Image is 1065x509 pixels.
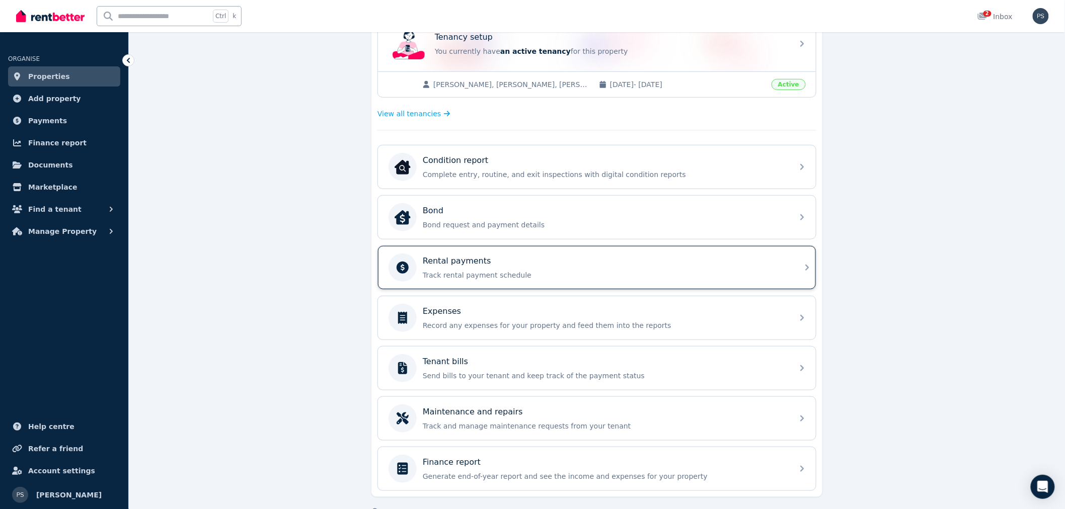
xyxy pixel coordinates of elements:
[378,145,816,189] a: Condition reportCondition reportComplete entry, routine, and exit inspections with digital condit...
[16,9,85,24] img: RentBetter
[395,159,411,175] img: Condition report
[28,465,95,477] span: Account settings
[423,406,523,418] p: Maintenance and repairs
[28,181,77,193] span: Marketplace
[423,305,461,317] p: Expenses
[8,416,120,437] a: Help centre
[8,461,120,481] a: Account settings
[377,109,441,119] span: View all tenancies
[423,356,468,368] p: Tenant bills
[772,79,806,90] span: Active
[378,347,816,390] a: Tenant billsSend bills to your tenant and keep track of the payment status
[423,154,488,166] p: Condition report
[1031,475,1055,499] div: Open Intercom Messenger
[28,70,70,82] span: Properties
[423,270,787,280] p: Track rental payment schedule
[378,397,816,440] a: Maintenance and repairsTrack and manage maintenance requests from your tenant
[28,159,73,171] span: Documents
[435,31,493,43] p: Tenancy setup
[28,443,83,455] span: Refer a friend
[8,111,120,131] a: Payments
[395,209,411,225] img: Bond
[36,489,102,501] span: [PERSON_NAME]
[8,55,40,62] span: ORGANISE
[28,225,97,237] span: Manage Property
[433,79,589,90] span: [PERSON_NAME], [PERSON_NAME], [PERSON_NAME]
[8,89,120,109] a: Add property
[500,47,571,55] span: an active tenancy
[1033,8,1049,24] img: Parminder Sohal
[378,196,816,239] a: BondBondBond request and payment details
[12,487,28,503] img: Parminder Sohal
[28,203,82,215] span: Find a tenant
[393,28,425,60] img: Tenancy setup
[423,220,787,230] p: Bond request and payment details
[423,371,787,381] p: Send bills to your tenant and keep track of the payment status
[378,16,816,71] a: Tenancy setupTenancy setupYou currently havean active tenancyfor this property
[8,221,120,241] button: Manage Property
[28,115,67,127] span: Payments
[423,421,787,431] p: Track and manage maintenance requests from your tenant
[378,447,816,490] a: Finance reportGenerate end-of-year report and see the income and expenses for your property
[435,46,787,56] p: You currently have for this property
[377,109,450,119] a: View all tenancies
[423,205,443,217] p: Bond
[213,10,229,23] span: Ctrl
[423,169,787,180] p: Complete entry, routine, and exit inspections with digital condition reports
[423,456,481,468] p: Finance report
[983,11,992,17] span: 2
[378,296,816,340] a: ExpensesRecord any expenses for your property and feed them into the reports
[233,12,236,20] span: k
[8,199,120,219] button: Find a tenant
[8,439,120,459] a: Refer a friend
[8,177,120,197] a: Marketplace
[28,93,81,105] span: Add property
[977,12,1013,22] div: Inbox
[8,66,120,87] a: Properties
[423,255,491,267] p: Rental payments
[423,471,787,481] p: Generate end-of-year report and see the income and expenses for your property
[8,155,120,175] a: Documents
[28,137,87,149] span: Finance report
[28,420,74,433] span: Help centre
[610,79,766,90] span: [DATE] - [DATE]
[378,246,816,289] a: Rental paymentsTrack rental payment schedule
[8,133,120,153] a: Finance report
[423,320,787,330] p: Record any expenses for your property and feed them into the reports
